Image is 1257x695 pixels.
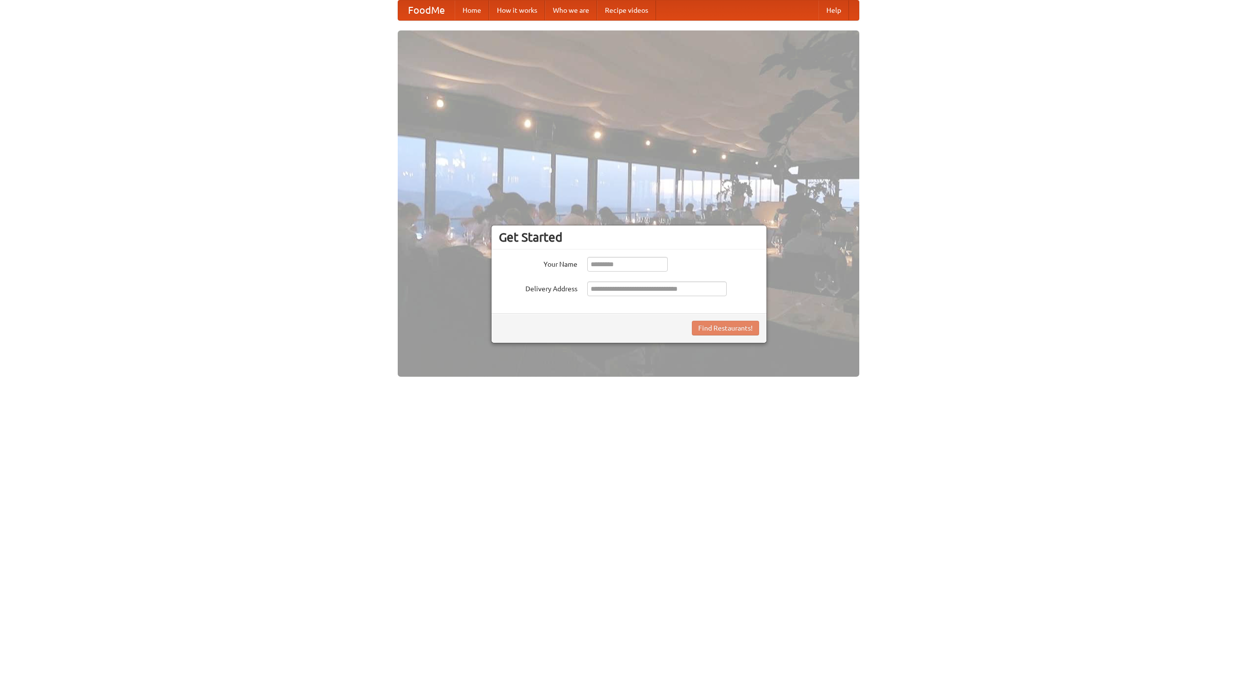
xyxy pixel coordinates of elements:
a: Help [819,0,849,20]
label: Delivery Address [499,281,577,294]
a: FoodMe [398,0,455,20]
h3: Get Started [499,230,759,245]
a: Who we are [545,0,597,20]
button: Find Restaurants! [692,321,759,335]
a: Home [455,0,489,20]
a: Recipe videos [597,0,656,20]
a: How it works [489,0,545,20]
label: Your Name [499,257,577,269]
